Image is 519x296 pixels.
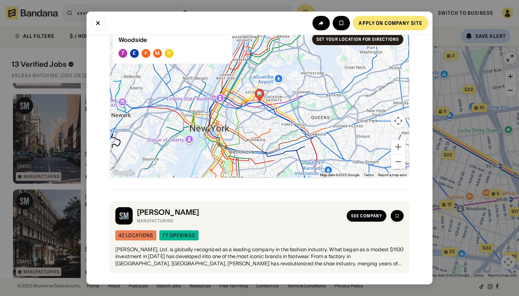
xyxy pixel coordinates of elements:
button: Zoom in [391,140,405,154]
button: Close [91,16,105,30]
a: Report a map error [378,173,407,177]
a: Open this area in Google Maps (opens a new window) [112,168,136,178]
div: F [145,50,147,56]
div: Woodside [119,36,226,43]
div: 42 locations [119,233,153,238]
div: See company [351,214,382,218]
div: M [155,50,160,56]
img: Steve Madden logo [115,207,133,225]
div: [PERSON_NAME], Ltd. is globally recognized as a leading company in the fashion industry. What beg... [115,246,404,267]
button: Map camera controls [391,114,405,128]
button: Zoom out [391,154,405,169]
div: Manufacturing [137,218,342,224]
a: Terms (opens in new tab) [364,173,374,177]
span: Map data ©2025 Google [320,173,359,177]
div: 77 openings [163,233,195,238]
img: Google [112,168,136,178]
div: 7 [121,50,124,56]
div: Set your location for directions [316,37,399,42]
div: E [133,50,136,56]
div: [PERSON_NAME] [137,208,342,217]
div: R [167,50,171,56]
div: Apply on company site [359,21,422,26]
